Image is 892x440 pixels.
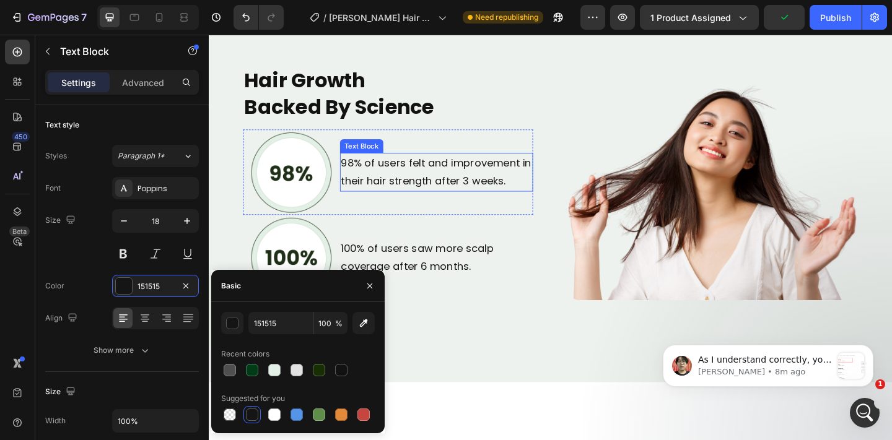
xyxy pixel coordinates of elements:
div: Recent colors [221,348,269,360]
span: Need republishing [475,12,538,23]
input: Auto [113,410,198,432]
span: / [323,11,326,24]
input: Eg: FFFFFF [248,312,313,334]
div: Publish [820,11,851,24]
span: [PERSON_NAME] Hair Leave In Repair Cream [329,11,433,24]
iframe: Design area [209,35,892,440]
div: Align [45,310,80,327]
button: Paragraph 1* [112,145,199,167]
span: As I understand correctly, you would like to change your current landing page [URL][DOMAIN_NAME] ... [54,35,187,168]
div: Color [45,280,64,291]
p: Advanced [122,76,164,89]
div: Basic [221,280,241,291]
div: Text style [45,119,79,131]
p: Message from Ethan, sent 8m ago [54,46,188,58]
div: Undo/Redo [234,5,284,30]
div: Size [45,384,78,400]
div: Size [45,212,78,229]
button: Show more [45,339,199,361]
div: 151515 [138,281,173,292]
div: Suggested for you [221,393,285,404]
span: Paragraph 1* [118,150,165,162]
img: gempages_584944192325681981-b79cf935-6ec5-493e-91ab-8bf1cce5518c.png [391,35,706,289]
p: Settings [61,76,96,89]
p: 7 [81,10,87,25]
div: Beta [9,226,30,236]
div: Width [45,415,66,426]
iframe: Intercom live chat [850,398,880,428]
button: 7 [5,5,92,30]
button: 1 product assigned [640,5,759,30]
span: 1 [875,379,885,389]
span: % [335,318,343,329]
iframe: Intercom notifications message [644,320,892,407]
p: Text Block [60,44,165,59]
div: 450 [12,132,30,142]
div: Font [45,183,61,194]
span: 1 product assigned [650,11,731,24]
div: Show more [94,344,151,356]
div: Poppins [138,183,196,194]
button: Publish [810,5,862,30]
div: Styles [45,150,67,162]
